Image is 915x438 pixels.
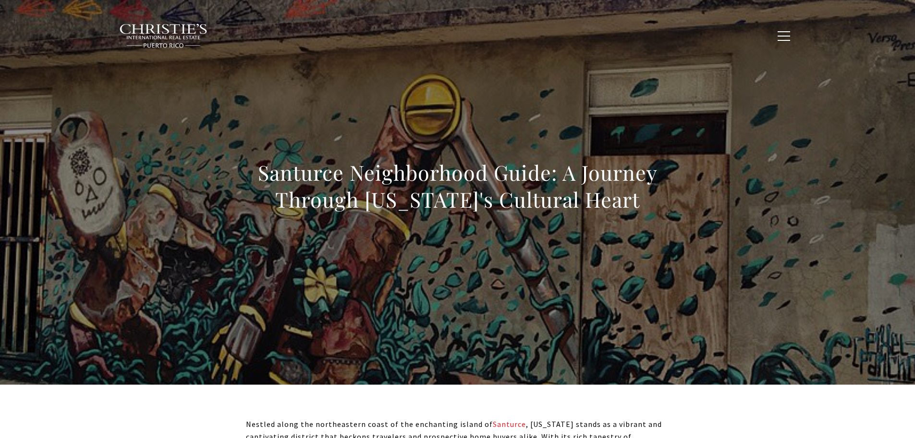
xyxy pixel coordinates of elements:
[119,24,208,49] img: Christie's International Real Estate black text logo
[246,419,493,429] span: Nestled along the northeastern coast of the enchanting island of
[493,419,526,429] a: Santurce
[246,159,670,213] h1: Santurce Neighborhood Guide: A Journey Through [US_STATE]'s Cultural Heart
